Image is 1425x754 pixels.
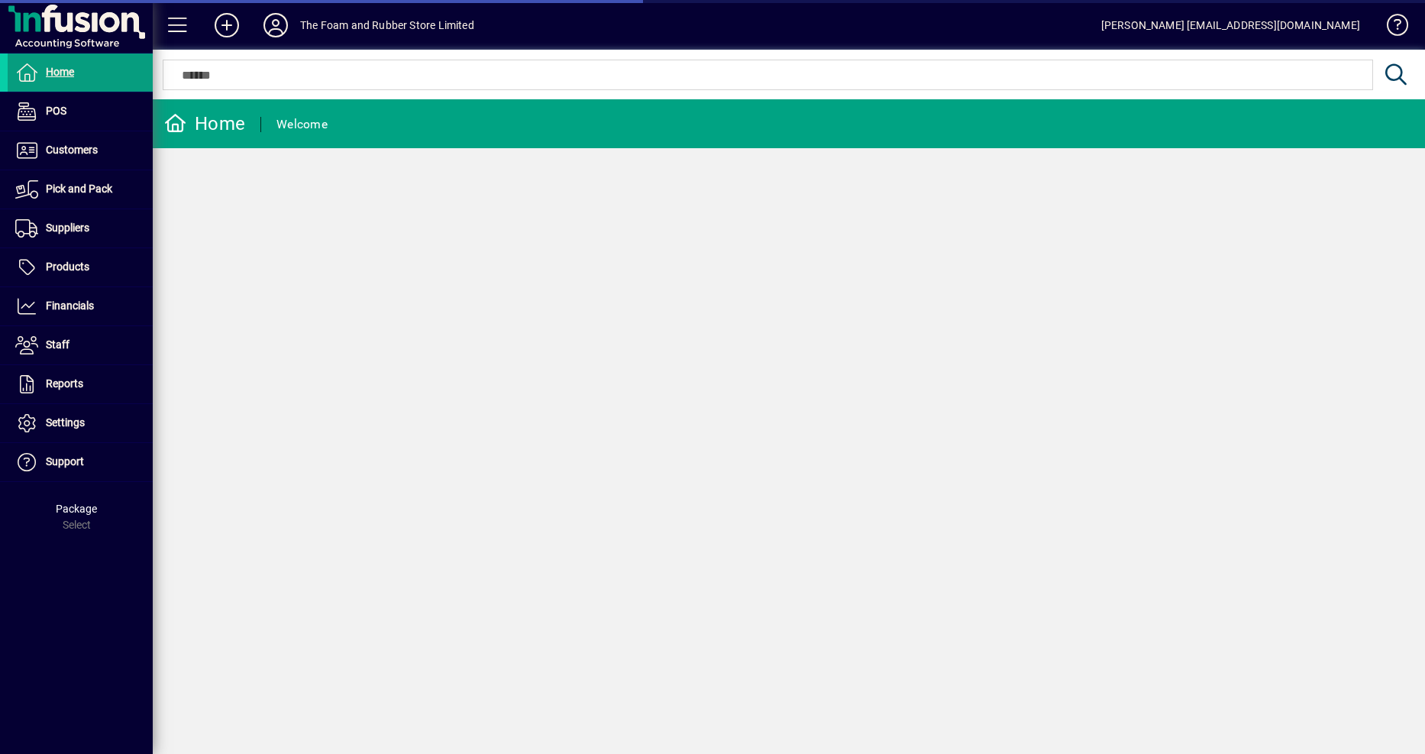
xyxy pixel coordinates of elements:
[8,365,153,403] a: Reports
[46,416,85,429] span: Settings
[46,66,74,78] span: Home
[276,112,328,137] div: Welcome
[8,248,153,286] a: Products
[46,183,112,195] span: Pick and Pack
[8,92,153,131] a: POS
[8,404,153,442] a: Settings
[46,261,89,273] span: Products
[8,326,153,364] a: Staff
[46,222,89,234] span: Suppliers
[1375,3,1406,53] a: Knowledge Base
[164,112,245,136] div: Home
[251,11,300,39] button: Profile
[46,338,69,351] span: Staff
[8,287,153,325] a: Financials
[8,443,153,481] a: Support
[8,209,153,248] a: Suppliers
[46,299,94,312] span: Financials
[46,455,84,468] span: Support
[46,377,83,390] span: Reports
[1101,13,1360,37] div: [PERSON_NAME] [EMAIL_ADDRESS][DOMAIN_NAME]
[300,13,474,37] div: The Foam and Rubber Store Limited
[46,144,98,156] span: Customers
[8,170,153,209] a: Pick and Pack
[8,131,153,170] a: Customers
[56,503,97,515] span: Package
[46,105,66,117] span: POS
[202,11,251,39] button: Add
